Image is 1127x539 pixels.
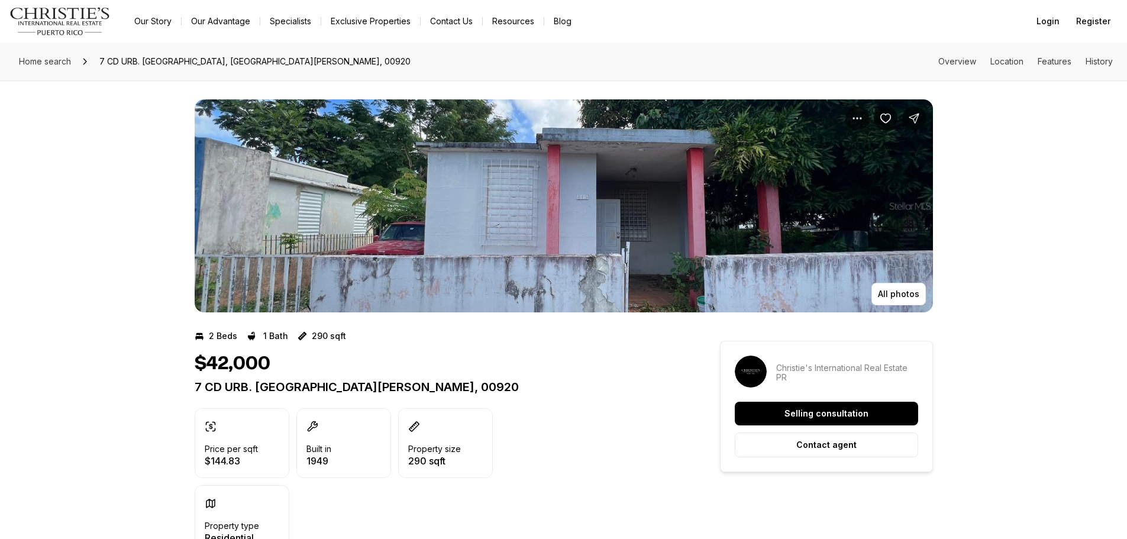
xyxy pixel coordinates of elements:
p: Property size [408,444,461,454]
p: 1949 [306,456,331,466]
p: 1 Bath [263,331,288,341]
button: View image gallery [195,99,933,312]
p: 290 sqft [408,456,461,466]
p: $144.83 [205,456,258,466]
h1: $42,000 [195,353,270,375]
p: Christie's International Real Estate PR [776,363,918,382]
span: Login [1036,17,1060,26]
button: Selling consultation [735,402,918,425]
span: Home search [19,56,71,66]
a: Blog [544,13,581,30]
div: Listing Photos [195,99,933,312]
p: Contact agent [796,440,857,450]
span: Register [1076,17,1110,26]
a: Specialists [260,13,321,30]
span: 7 CD URB. [GEOGRAPHIC_DATA], [GEOGRAPHIC_DATA][PERSON_NAME], 00920 [95,52,415,71]
p: Price per sqft [205,444,258,454]
a: Resources [483,13,544,30]
a: Skip to: Features [1038,56,1071,66]
button: Save Property: 7 CD URB. PUERTO NUEVO [874,106,897,130]
nav: Page section menu [938,57,1113,66]
p: 290 sqft [312,331,346,341]
a: Our Story [125,13,181,30]
p: Selling consultation [784,409,868,418]
button: Login [1029,9,1067,33]
a: Home search [14,52,76,71]
p: 7 CD URB. [GEOGRAPHIC_DATA][PERSON_NAME], 00920 [195,380,677,394]
button: Share Property: 7 CD URB. PUERTO NUEVO [902,106,926,130]
img: logo [9,7,111,35]
button: Contact agent [735,433,918,457]
button: Contact Us [421,13,482,30]
p: All photos [878,289,919,299]
button: Register [1069,9,1118,33]
button: Property options [845,106,869,130]
a: Our Advantage [182,13,260,30]
a: Exclusive Properties [321,13,420,30]
a: Skip to: History [1086,56,1113,66]
li: 1 of 1 [195,99,933,312]
button: All photos [871,283,926,305]
p: Property type [205,521,259,531]
a: Skip to: Overview [938,56,976,66]
p: Built in [306,444,331,454]
p: 2 Beds [209,331,237,341]
a: Skip to: Location [990,56,1023,66]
